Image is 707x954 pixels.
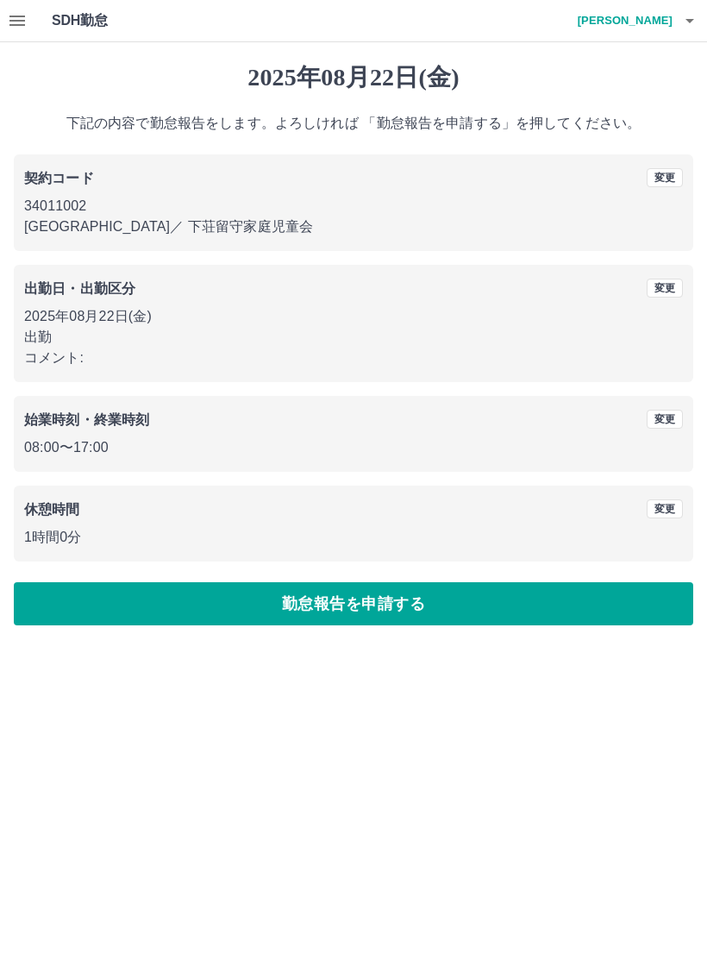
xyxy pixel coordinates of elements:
b: 出勤日・出勤区分 [24,281,135,296]
p: 1時間0分 [24,527,683,548]
p: 出勤 [24,327,683,348]
b: 休憩時間 [24,502,80,517]
button: 変更 [647,410,683,429]
button: 変更 [647,279,683,298]
p: 下記の内容で勤怠報告をします。よろしければ 「勤怠報告を申請する」を押してください。 [14,113,693,134]
p: [GEOGRAPHIC_DATA] ／ 下荘留守家庭児童会 [24,217,683,237]
button: 変更 [647,499,683,518]
p: 2025年08月22日(金) [24,306,683,327]
p: 34011002 [24,196,683,217]
p: 08:00 〜 17:00 [24,437,683,458]
p: コメント: [24,348,683,368]
button: 変更 [647,168,683,187]
b: 始業時刻・終業時刻 [24,412,149,427]
b: 契約コード [24,171,94,185]
button: 勤怠報告を申請する [14,582,693,625]
h1: 2025年08月22日(金) [14,63,693,92]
